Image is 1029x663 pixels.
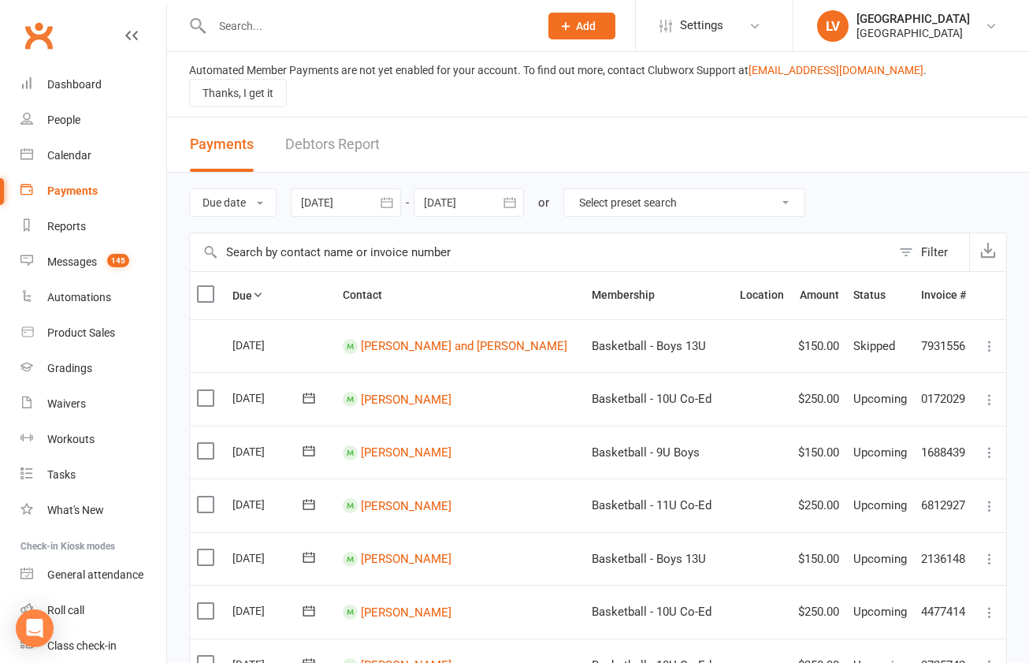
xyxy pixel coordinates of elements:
[107,254,129,267] span: 145
[20,351,166,386] a: Gradings
[361,445,451,460] a: [PERSON_NAME]
[189,188,277,217] button: Due date
[190,233,891,271] input: Search by contact name or invoice number
[914,532,973,586] td: 2136148
[817,10,849,42] div: LV
[791,532,846,586] td: $150.00
[538,193,549,212] div: or
[361,392,451,406] a: [PERSON_NAME]
[891,233,969,271] button: Filter
[336,272,585,318] th: Contact
[47,255,97,268] div: Messages
[47,468,76,481] div: Tasks
[232,333,305,357] div: [DATE]
[20,173,166,209] a: Payments
[16,609,54,647] div: Open Intercom Messenger
[47,639,117,652] div: Class check-in
[20,386,166,422] a: Waivers
[846,272,914,318] th: Status
[361,339,567,353] a: [PERSON_NAME] and [PERSON_NAME]
[853,498,907,512] span: Upcoming
[914,426,973,479] td: 1688439
[225,272,336,318] th: Due
[914,272,973,318] th: Invoice #
[856,12,970,26] div: [GEOGRAPHIC_DATA]
[20,102,166,138] a: People
[791,372,846,426] td: $250.00
[20,138,166,173] a: Calendar
[232,439,305,464] div: [DATE]
[361,498,451,512] a: [PERSON_NAME]
[361,605,451,619] a: [PERSON_NAME]
[232,546,305,570] div: [DATE]
[576,20,596,32] span: Add
[914,372,973,426] td: 0172029
[47,433,95,445] div: Workouts
[733,272,791,318] th: Location
[680,8,723,43] span: Settings
[47,504,104,516] div: What's New
[47,184,98,197] div: Payments
[585,272,733,318] th: Membership
[20,280,166,315] a: Automations
[20,422,166,457] a: Workouts
[20,557,166,593] a: General attendance kiosk mode
[285,117,380,172] a: Debtors Report
[19,16,58,55] a: Clubworx
[914,585,973,639] td: 4477414
[592,552,706,566] span: Basketball - Boys 13U
[20,67,166,102] a: Dashboard
[47,220,86,233] div: Reports
[853,605,907,619] span: Upcoming
[20,244,166,280] a: Messages 145
[592,339,706,353] span: Basketball - Boys 13U
[921,243,948,262] div: Filter
[20,593,166,628] a: Roll call
[791,272,846,318] th: Amount
[592,605,711,619] span: Basketball - 10U Co-Ed
[47,568,143,581] div: General attendance
[20,493,166,528] a: What's New
[47,362,92,374] div: Gradings
[853,552,907,566] span: Upcoming
[207,15,528,37] input: Search...
[791,585,846,639] td: $250.00
[190,117,254,172] button: Payments
[232,492,305,516] div: [DATE]
[791,426,846,479] td: $150.00
[47,397,86,410] div: Waivers
[47,78,102,91] div: Dashboard
[592,445,700,460] span: Basketball - 9U Boys
[853,392,907,406] span: Upcoming
[47,291,111,304] div: Automations
[190,136,254,152] span: Payments
[914,319,973,373] td: 7931556
[856,26,970,40] div: [GEOGRAPHIC_DATA]
[791,319,846,373] td: $150.00
[20,315,166,351] a: Product Sales
[749,64,923,76] a: [EMAIL_ADDRESS][DOMAIN_NAME]
[189,79,287,107] button: Thanks, I get it
[47,114,80,126] div: People
[47,326,115,339] div: Product Sales
[592,498,711,512] span: Basketball - 11U Co-Ed
[914,479,973,532] td: 6812927
[20,457,166,493] a: Tasks
[47,604,84,616] div: Roll call
[232,386,305,410] div: [DATE]
[592,392,711,406] span: Basketball - 10U Co-Ed
[853,339,895,353] span: Skipped
[791,479,846,532] td: $250.00
[232,598,305,623] div: [DATE]
[47,149,91,162] div: Calendar
[20,209,166,244] a: Reports
[189,61,927,79] div: Automated Member Payments are not yet enabled for your account. To find out more, contact Clubwor...
[853,445,907,460] span: Upcoming
[361,552,451,566] a: [PERSON_NAME]
[548,13,615,39] button: Add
